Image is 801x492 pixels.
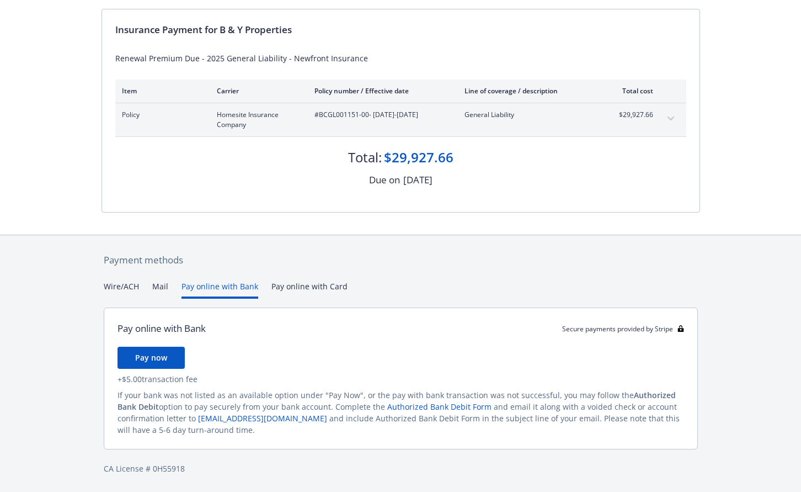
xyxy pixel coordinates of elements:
[464,110,594,120] span: General Liability
[118,321,206,336] div: Pay online with Bank
[314,86,447,96] div: Policy number / Effective date
[118,389,684,436] div: If your bank was not listed as an available option under "Pay Now", or the pay with bank transact...
[217,110,297,130] span: Homesite Insurance Company
[612,110,653,120] span: $29,927.66
[104,463,698,474] div: CA License # 0H55918
[562,324,684,334] div: Secure payments provided by Stripe
[115,23,686,37] div: Insurance Payment for B & Y Properties
[369,173,400,187] div: Due on
[152,281,168,299] button: Mail
[122,86,199,96] div: Item
[118,390,676,412] span: Authorized Bank Debit
[198,413,327,424] a: [EMAIL_ADDRESS][DOMAIN_NAME]
[271,281,348,299] button: Pay online with Card
[464,86,594,96] div: Line of coverage / description
[135,352,167,363] span: Pay now
[384,148,453,167] div: $29,927.66
[115,52,686,64] div: Renewal Premium Due - 2025 General Liability - Newfront Insurance
[122,110,199,120] span: Policy
[118,347,185,369] button: Pay now
[104,281,139,299] button: Wire/ACH
[662,110,680,128] button: expand content
[403,173,432,187] div: [DATE]
[181,281,258,299] button: Pay online with Bank
[104,253,698,267] div: Payment methods
[314,110,447,120] span: #BCGL001151-00 - [DATE]-[DATE]
[387,401,492,412] a: Authorized Bank Debit Form
[348,148,382,167] div: Total:
[118,373,684,385] div: + $5.00 transaction fee
[217,86,297,96] div: Carrier
[115,103,686,136] div: PolicyHomesite Insurance Company#BCGL001151-00- [DATE]-[DATE]General Liability$29,927.66expand co...
[612,86,653,96] div: Total cost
